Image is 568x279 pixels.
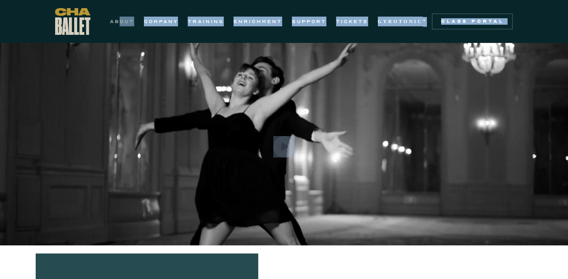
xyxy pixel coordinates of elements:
div: Class Portal [437,18,508,25]
strong: GYROTONIC [378,19,423,24]
a: ABOUT [110,17,134,26]
a: SUPPORT [292,17,326,26]
a: TRAINING [188,17,224,26]
a: home [55,8,90,35]
sup: ® [423,18,427,22]
a: TICKETS [336,17,368,26]
a: Class Portal [432,13,513,30]
a: GYROTONIC® [378,17,427,26]
a: ENRICHMENT [234,17,282,26]
a: COMPANY [144,17,178,26]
